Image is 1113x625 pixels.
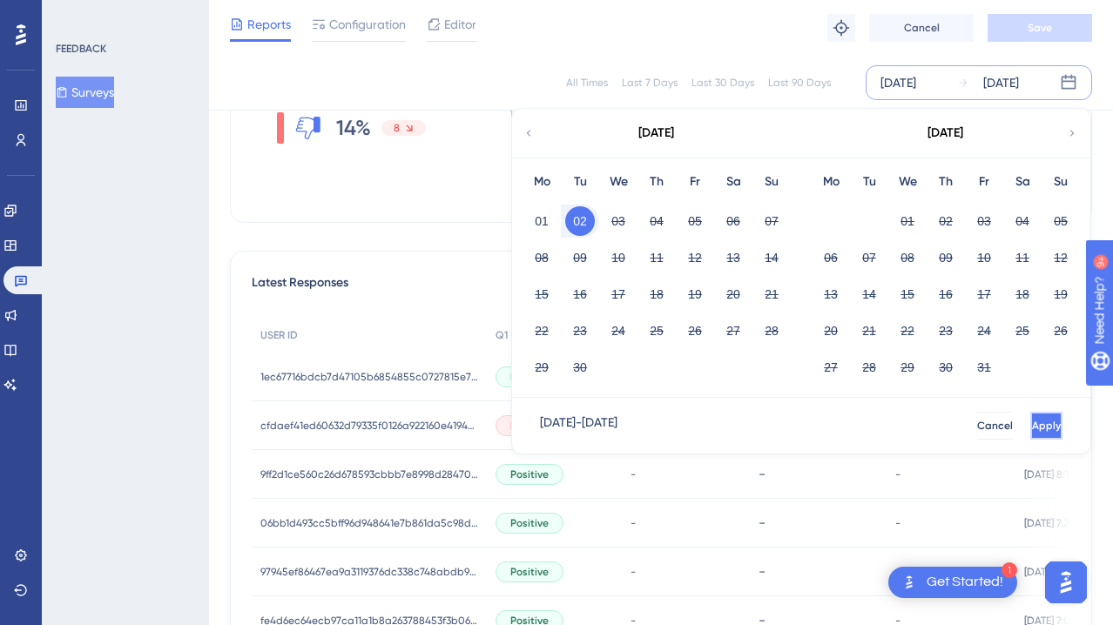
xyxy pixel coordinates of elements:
[260,328,298,342] span: USER ID
[816,279,846,309] button: 13
[854,353,884,382] button: 28
[927,171,965,192] div: Th
[977,412,1013,440] button: Cancel
[622,76,678,90] div: Last 7 Days
[510,370,549,384] span: Positive
[676,171,714,192] div: Fr
[1008,316,1037,346] button: 25
[869,14,974,42] button: Cancel
[893,206,922,236] button: 01
[260,370,478,384] span: 1ec67716bdcb7d47105b6854855c0727815e7b93ba136817f981a11e3fceb799
[691,76,754,90] div: Last 30 Days
[1008,279,1037,309] button: 18
[1042,171,1080,192] div: Su
[642,279,671,309] button: 18
[718,279,748,309] button: 20
[893,279,922,309] button: 15
[561,171,599,192] div: Tu
[899,572,920,593] img: launcher-image-alternative-text
[816,353,846,382] button: 27
[604,206,633,236] button: 03
[604,316,633,346] button: 24
[1003,171,1042,192] div: Sa
[718,206,748,236] button: 06
[893,243,922,272] button: 08
[757,206,786,236] button: 07
[969,279,999,309] button: 17
[1030,412,1062,440] button: Apply
[895,565,901,579] span: -
[1032,419,1061,433] span: Apply
[816,316,846,346] button: 20
[260,419,478,433] span: cfdaef41ed60632d79335f0126a922160e41940ef48e5cb31df77b0b8965ce61
[680,206,710,236] button: 05
[510,516,549,530] span: Positive
[757,316,786,346] button: 28
[394,121,400,135] span: 8
[642,316,671,346] button: 25
[988,14,1092,42] button: Save
[631,565,636,579] span: -
[854,279,884,309] button: 14
[759,466,878,482] div: -
[565,206,595,236] button: 02
[854,316,884,346] button: 21
[565,279,595,309] button: 16
[523,171,561,192] div: Mo
[527,243,556,272] button: 08
[260,516,478,530] span: 06bb1d493cc5bff96d948641e7b861da5c98de8eef460e52846c5a83252a630d
[1028,21,1052,35] span: Save
[927,573,1003,592] div: Get Started!
[510,565,549,579] span: Positive
[757,243,786,272] button: 14
[893,316,922,346] button: 22
[631,516,636,530] span: -
[252,272,348,304] span: Latest Responses
[812,171,850,192] div: Mo
[895,467,901,481] span: -
[565,243,595,272] button: 09
[969,353,999,382] button: 31
[931,279,961,309] button: 16
[1040,556,1092,608] iframe: UserGuiding AI Assistant Launcher
[1024,565,1076,579] span: [DATE] 7:04
[260,565,478,579] span: 97945ef86467ea9a3119376dc338c748abdb9acc2d8dbb3853d10e6a72c6bc42
[566,76,608,90] div: All Times
[527,353,556,382] button: 29
[718,243,748,272] button: 13
[604,243,633,272] button: 10
[1008,243,1037,272] button: 11
[527,279,556,309] button: 15
[816,243,846,272] button: 06
[509,108,518,120] tspan: 16
[752,171,791,192] div: Su
[969,316,999,346] button: 24
[510,467,549,481] span: Positive
[1046,316,1076,346] button: 26
[118,9,129,23] div: 9+
[931,206,961,236] button: 02
[888,171,927,192] div: We
[247,14,291,35] span: Reports
[599,171,637,192] div: We
[757,279,786,309] button: 21
[1046,206,1076,236] button: 05
[759,563,878,580] div: -
[329,14,406,35] span: Configuration
[56,42,106,56] div: FEEDBACK
[496,328,613,342] span: Q1 - THUMBS UP/DOWN
[893,353,922,382] button: 29
[931,353,961,382] button: 30
[444,14,476,35] span: Editor
[604,279,633,309] button: 17
[510,419,556,433] span: Negative
[969,206,999,236] button: 03
[565,316,595,346] button: 23
[880,72,916,93] div: [DATE]
[931,316,961,346] button: 23
[642,243,671,272] button: 11
[895,516,901,530] span: -
[680,279,710,309] button: 19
